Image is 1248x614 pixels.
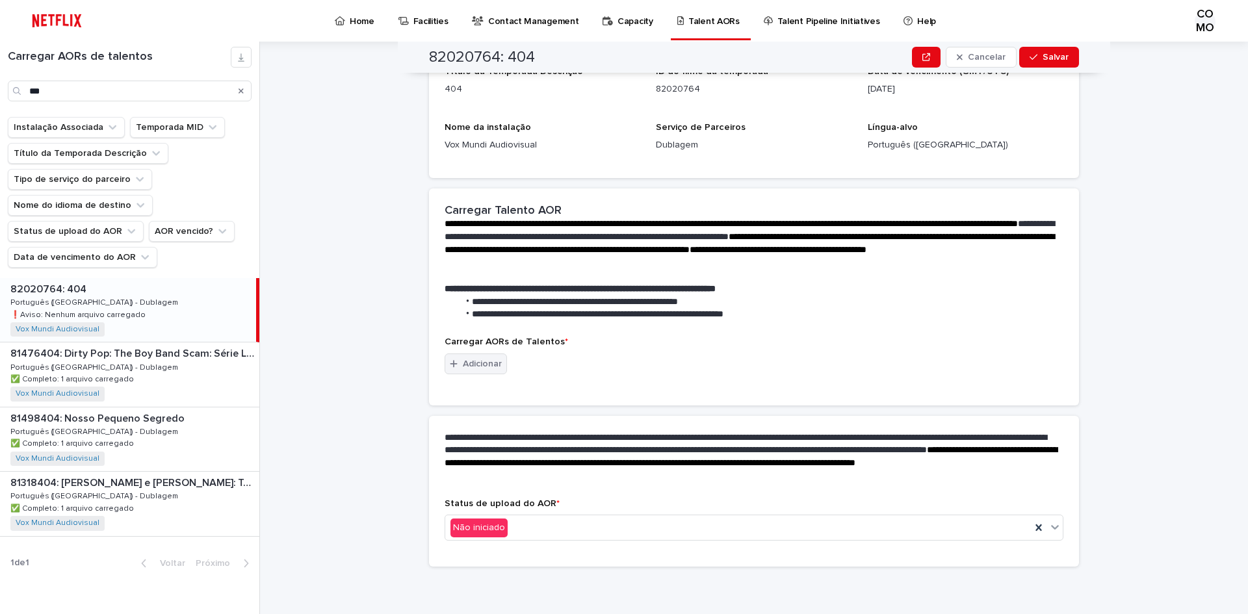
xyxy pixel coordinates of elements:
button: Tipo de serviço do parceiro [8,169,152,190]
font: Língua-alvo [868,123,918,132]
font: Dublagem [656,140,698,149]
font: ✅ Completo: 1 arquivo carregado [10,505,134,513]
font: 82020764 [656,84,700,94]
button: Adicionar [445,353,507,374]
input: Procurar [8,81,252,101]
font: COMO [1196,8,1214,34]
font: Português ([GEOGRAPHIC_DATA]) - Dublagem [10,364,178,372]
font: Português ([GEOGRAPHIC_DATA]) - Dublagem [10,299,178,307]
font: 1 [25,558,29,567]
a: Vox Mundi Audiovisual [16,325,99,334]
font: Português ([GEOGRAPHIC_DATA]) - Dublagem [10,492,178,500]
font: Vox Mundi Audiovisual [16,455,99,463]
font: Carregar Talento AOR [445,205,562,216]
font: ❗️Aviso: Nenhum arquivo carregado [10,311,146,319]
font: ✅ Completo: 1 arquivo carregado [10,440,134,448]
font: Português ([GEOGRAPHIC_DATA]) [868,140,1008,149]
font: 82020764: 404 [429,49,535,65]
font: 81476404: Dirty Pop: The Boy Band Scam: Série Limitada [10,348,283,359]
font: Próximo [196,559,230,568]
font: Salvar [1043,53,1069,62]
button: Próximo [190,557,259,569]
button: Cancelar [946,47,1017,68]
font: 404 [445,84,462,94]
button: Data de vencimento do AOR [8,247,157,268]
font: Carregar AORs de Talentos [445,337,565,346]
font: Adicionar [463,359,502,368]
img: ifQbXi3ZQGMSEF7WDB7W [26,8,88,34]
font: Serviço de Parceiros [656,123,746,132]
font: 81318404: [PERSON_NAME] e [PERSON_NAME]: Temporada 1 [10,478,299,488]
button: Temporada MID [130,117,225,138]
font: Vox Mundi Audiovisual [16,390,99,398]
font: Voltar [160,559,185,568]
font: Carregar AORs de talentos [8,51,153,62]
font: Título da Temporada Descrição [445,67,583,76]
font: de [14,558,25,567]
button: Salvar [1019,47,1079,68]
font: 82020764: 404 [10,284,86,294]
button: Título da Temporada Descrição [8,143,168,164]
font: Português ([GEOGRAPHIC_DATA]) - Dublagem [10,428,178,436]
font: ✅ Completo: 1 arquivo carregado [10,376,134,383]
font: Vox Mundi Audiovisual [16,519,99,527]
font: Não iniciado [453,523,505,532]
a: Vox Mundi Audiovisual [16,389,99,398]
font: Data de vencimento (GMT/UTC) [868,67,1009,76]
font: [DATE] [868,84,895,94]
font: Vox Mundi Audiovisual [445,140,537,149]
a: Vox Mundi Audiovisual [16,454,99,463]
font: 1 [10,558,14,567]
button: Status de upload do AOR [8,221,144,242]
font: Vox Mundi Audiovisual [16,326,99,333]
button: Voltar [131,557,190,569]
button: Nome do idioma de destino [8,195,153,216]
button: Instalação Associada [8,117,125,138]
font: Nome da instalação [445,123,531,132]
font: Status de upload do AOR [445,499,556,508]
button: AOR vencido? [149,221,235,242]
font: 81498404: Nosso Pequeno Segredo [10,413,185,424]
p: 81476404: Dirty Pop: The Boy Band Scam: Série Limitada [10,345,257,360]
font: Cancelar [968,53,1006,62]
font: ID do filme da temporada [656,67,768,76]
a: Vox Mundi Audiovisual [16,518,99,528]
